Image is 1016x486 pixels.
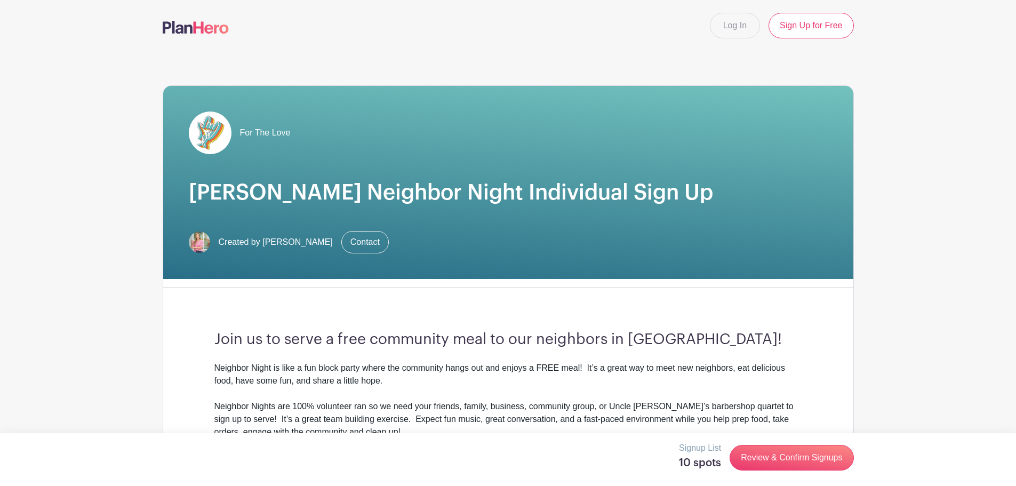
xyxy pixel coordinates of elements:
h3: Join us to serve a free community meal to our neighbors in [GEOGRAPHIC_DATA]! [214,331,802,349]
div: Neighbor Night is like a fun block party where the community hangs out and enjoys a FREE meal! It... [214,362,802,387]
img: 2x2%20headshot.png [189,232,210,253]
img: pageload-spinner.gif [189,111,231,154]
p: Signup List [679,442,721,455]
img: logo-507f7623f17ff9eddc593b1ce0a138ce2505c220e1c5a4e2b4648c50719b7d32.svg [163,21,229,34]
h1: [PERSON_NAME] Neighbor Night Individual Sign Up [189,180,828,205]
span: Created by [PERSON_NAME] [219,236,333,249]
h5: 10 spots [679,457,721,469]
a: Sign Up for Free [769,13,853,38]
span: For The Love [240,126,291,139]
a: Log In [710,13,760,38]
a: Review & Confirm Signups [730,445,853,471]
a: Contact [341,231,389,253]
